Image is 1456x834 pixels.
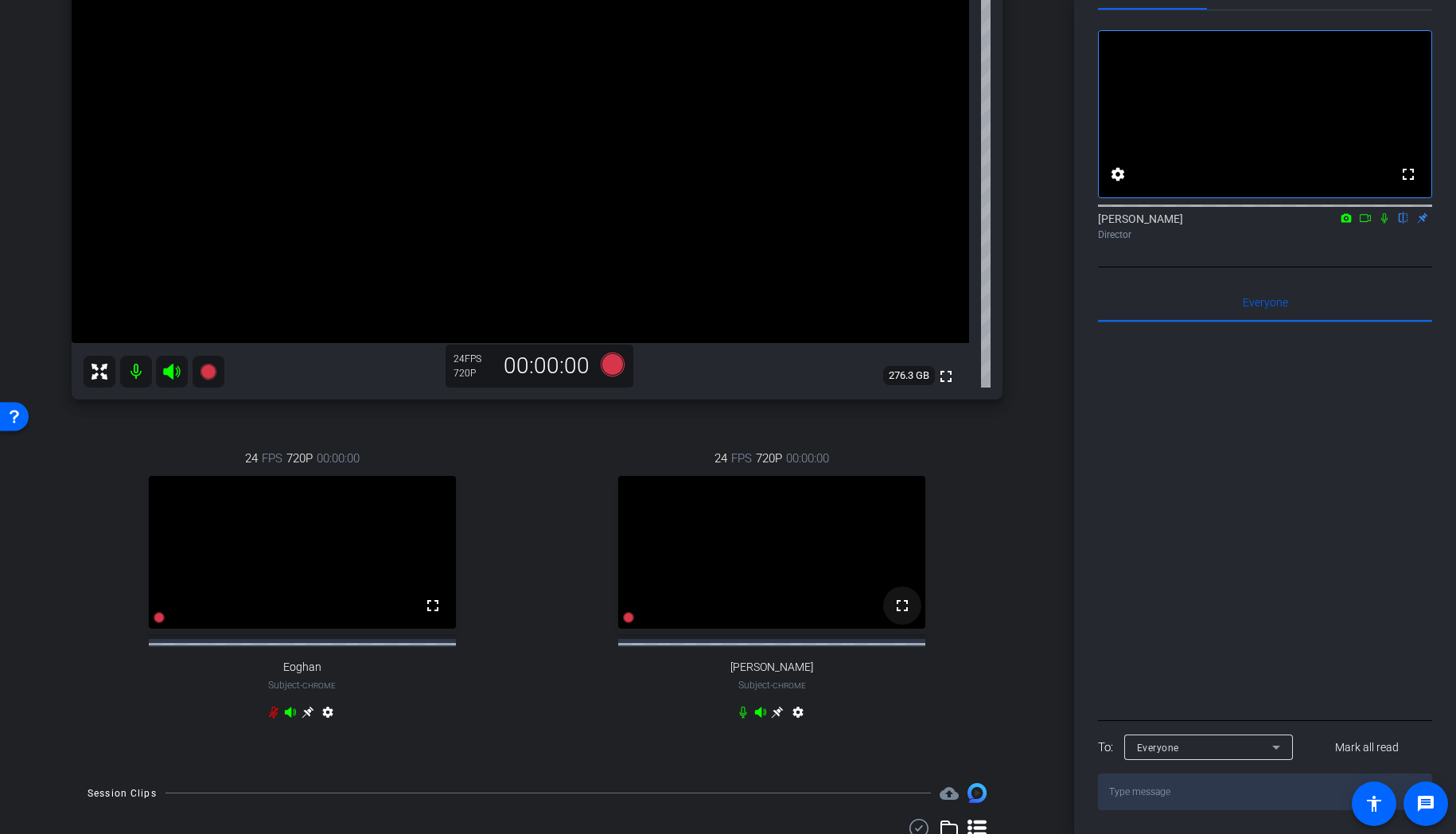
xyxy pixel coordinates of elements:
mat-icon: message [1416,794,1435,813]
mat-icon: settings [318,706,337,725]
span: Subject [268,678,336,692]
span: Chrome [773,681,806,690]
mat-icon: cloud_upload [940,784,959,803]
div: 00:00:00 [493,353,600,380]
div: To: [1098,739,1113,757]
span: 24 [714,450,727,467]
span: [PERSON_NAME] [730,661,813,674]
mat-icon: settings [1108,165,1127,184]
mat-icon: settings [788,706,808,725]
div: 24 [454,353,493,365]
span: 720P [756,450,782,467]
div: 720P [454,367,493,380]
mat-icon: accessibility [1365,794,1384,813]
span: Mark all read [1335,739,1399,756]
span: FPS [465,353,481,364]
span: Subject [738,678,806,692]
span: 00:00:00 [786,450,829,467]
mat-icon: fullscreen [1399,165,1418,184]
span: 720P [286,450,313,467]
mat-icon: flip [1394,210,1413,224]
span: - [770,680,773,691]
button: Mark all read [1302,733,1433,762]
span: FPS [731,450,752,467]
span: 276.3 GB [883,366,935,385]
span: FPS [262,450,282,467]
span: Chrome [302,681,336,690]
span: Destinations for your clips [940,783,959,802]
span: Everyone [1137,742,1179,754]
div: Director [1098,228,1432,242]
span: Everyone [1243,297,1288,308]
mat-icon: fullscreen [936,367,956,386]
mat-icon: fullscreen [423,596,442,615]
span: - [300,680,302,691]
mat-icon: fullscreen [893,596,912,615]
span: Eoghan [283,661,321,674]
span: 24 [245,450,258,467]
img: Session clips [967,783,987,802]
div: [PERSON_NAME] [1098,211,1432,242]
span: 00:00:00 [317,450,360,467]
div: Session Clips [88,785,157,801]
